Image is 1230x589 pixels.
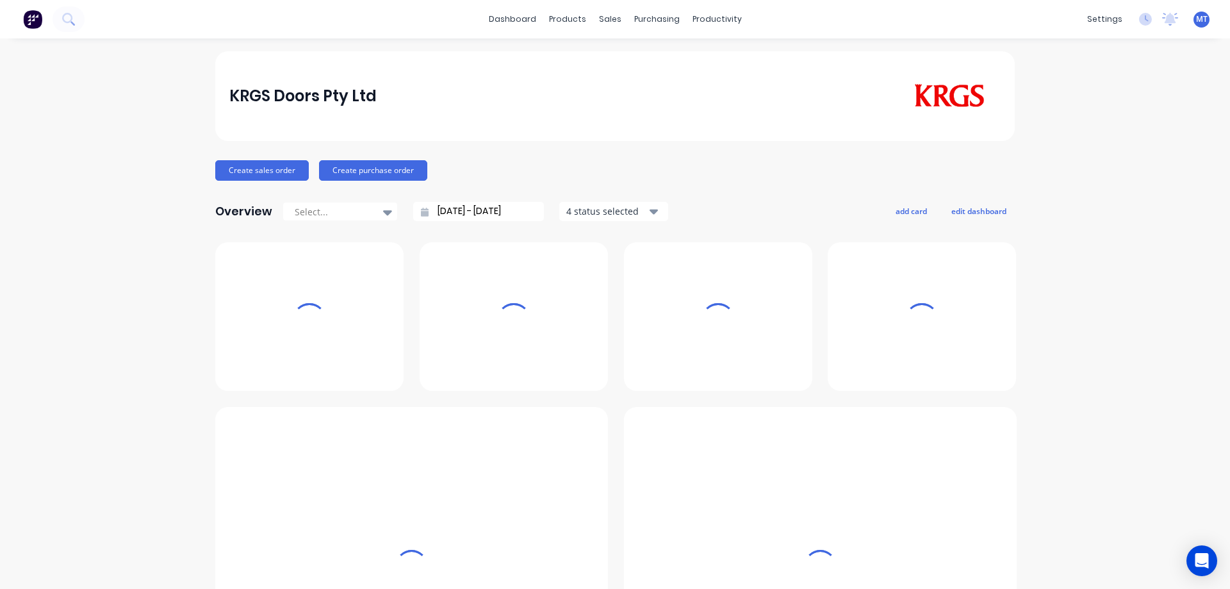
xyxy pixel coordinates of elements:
[319,160,427,181] button: Create purchase order
[1081,10,1129,29] div: settings
[543,10,593,29] div: products
[559,202,668,221] button: 4 status selected
[1196,13,1208,25] span: MT
[229,83,377,109] div: KRGS Doors Pty Ltd
[215,199,272,224] div: Overview
[215,160,309,181] button: Create sales order
[943,203,1015,219] button: edit dashboard
[1186,545,1217,576] div: Open Intercom Messenger
[887,203,935,219] button: add card
[686,10,748,29] div: productivity
[566,204,647,218] div: 4 status selected
[911,84,987,108] img: KRGS Doors Pty Ltd
[593,10,628,29] div: sales
[628,10,686,29] div: purchasing
[23,10,42,29] img: Factory
[482,10,543,29] a: dashboard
